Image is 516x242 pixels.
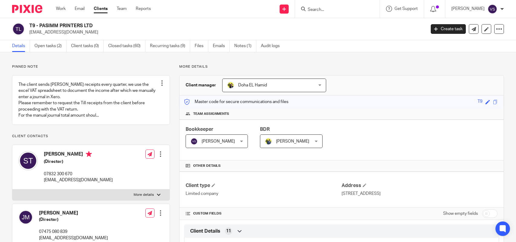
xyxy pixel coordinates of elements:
[186,182,342,189] h4: Client type
[451,6,485,12] p: [PERSON_NAME]
[12,134,170,139] p: Client contacts
[478,98,482,105] div: T9
[12,23,25,35] img: svg%3E
[213,40,230,52] a: Emails
[71,40,104,52] a: Client tasks (0)
[94,6,108,12] a: Clients
[34,40,67,52] a: Open tasks (2)
[29,29,422,35] p: [EMAIL_ADDRESS][DOMAIN_NAME]
[75,6,85,12] a: Email
[227,82,234,89] img: Doha-Starbridge.jpg
[193,111,229,116] span: Team assignments
[44,151,113,159] h4: [PERSON_NAME]
[431,24,466,34] a: Create task
[108,40,145,52] a: Closed tasks (60)
[184,99,288,105] p: Master code for secure communications and files
[12,64,170,69] p: Pinned note
[186,211,342,216] h4: CUSTOM FIELDS
[195,40,208,52] a: Files
[307,7,362,13] input: Search
[265,138,272,145] img: Dennis-Starbridge.jpg
[12,5,42,13] img: Pixie
[261,40,284,52] a: Audit logs
[44,159,113,165] h5: (Director)
[39,217,108,223] h5: (Director)
[12,40,30,52] a: Details
[179,64,504,69] p: More details
[443,211,478,217] label: Show empty fields
[39,210,108,216] h4: [PERSON_NAME]
[190,228,220,234] span: Client Details
[44,177,113,183] p: [EMAIL_ADDRESS][DOMAIN_NAME]
[56,6,66,12] a: Work
[238,83,267,87] span: Doha EL Hamid
[260,127,270,132] span: BDR
[202,139,235,144] span: [PERSON_NAME]
[488,4,497,14] img: svg%3E
[226,228,231,234] span: 11
[276,139,309,144] span: [PERSON_NAME]
[29,23,343,29] h2: T9 - PASIMM PRINTERS LTD
[39,235,108,241] p: [EMAIL_ADDRESS][DOMAIN_NAME]
[39,229,108,235] p: 07475 080 839
[18,151,38,170] img: svg%3E
[342,191,498,197] p: [STREET_ADDRESS]
[186,191,342,197] p: Limited company
[190,138,198,145] img: svg%3E
[86,151,92,157] i: Primary
[18,210,33,224] img: svg%3E
[186,127,213,132] span: Bookkeeper
[136,6,151,12] a: Reports
[186,82,216,88] h3: Client manager
[193,163,221,168] span: Other details
[234,40,256,52] a: Notes (1)
[150,40,190,52] a: Recurring tasks (9)
[342,182,498,189] h4: Address
[134,192,154,197] p: More details
[44,171,113,177] p: 07832 300 670
[394,7,418,11] span: Get Support
[117,6,127,12] a: Team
